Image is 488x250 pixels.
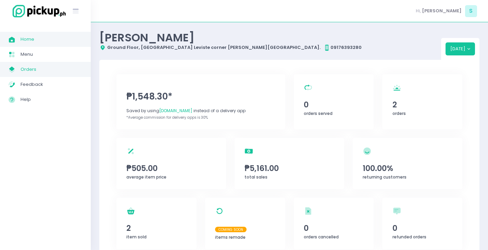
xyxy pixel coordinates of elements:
[116,198,197,249] a: 2item sold
[215,234,246,240] span: items remade
[126,234,147,240] span: item sold
[126,90,275,103] span: ₱1,548.30*
[382,74,462,129] a: 2orders
[422,8,462,14] span: [PERSON_NAME]
[304,234,339,240] span: orders cancelled
[21,50,82,59] span: Menu
[126,162,216,174] span: ₱505.00
[392,222,452,234] span: 0
[353,138,462,189] a: 100.00%returning customers
[416,8,421,14] span: Hi,
[126,174,166,180] span: average item price
[99,31,441,44] div: [PERSON_NAME]
[126,115,208,120] span: *Average commission for delivery apps is 30%
[446,42,475,55] button: [DATE]
[215,227,247,232] span: Coming Soon
[304,222,364,234] span: 0
[304,99,364,110] span: 0
[304,110,333,116] span: orders served
[116,138,226,189] a: ₱505.00average item price
[392,110,406,116] span: orders
[21,95,82,104] span: Help
[363,174,406,180] span: returning customers
[465,5,477,17] span: S
[99,44,441,51] div: Ground Floor, [GEOGRAPHIC_DATA] Leviste corner [PERSON_NAME][GEOGRAPHIC_DATA]. 09176393280
[159,108,192,114] span: [DOMAIN_NAME]
[294,198,374,249] a: 0orders cancelled
[126,108,275,114] div: Saved by using instead of a delivery app
[9,4,67,18] img: logo
[363,162,452,174] span: 100.00%
[382,198,462,249] a: 0refunded orders
[235,138,344,189] a: ₱5,161.00total sales
[392,99,452,110] span: 2
[245,162,334,174] span: ₱5,161.00
[245,174,267,180] span: total sales
[126,222,186,234] span: 2
[21,35,82,44] span: Home
[392,234,426,240] span: refunded orders
[21,65,82,74] span: Orders
[294,74,374,129] a: 0orders served
[21,80,82,89] span: Feedback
